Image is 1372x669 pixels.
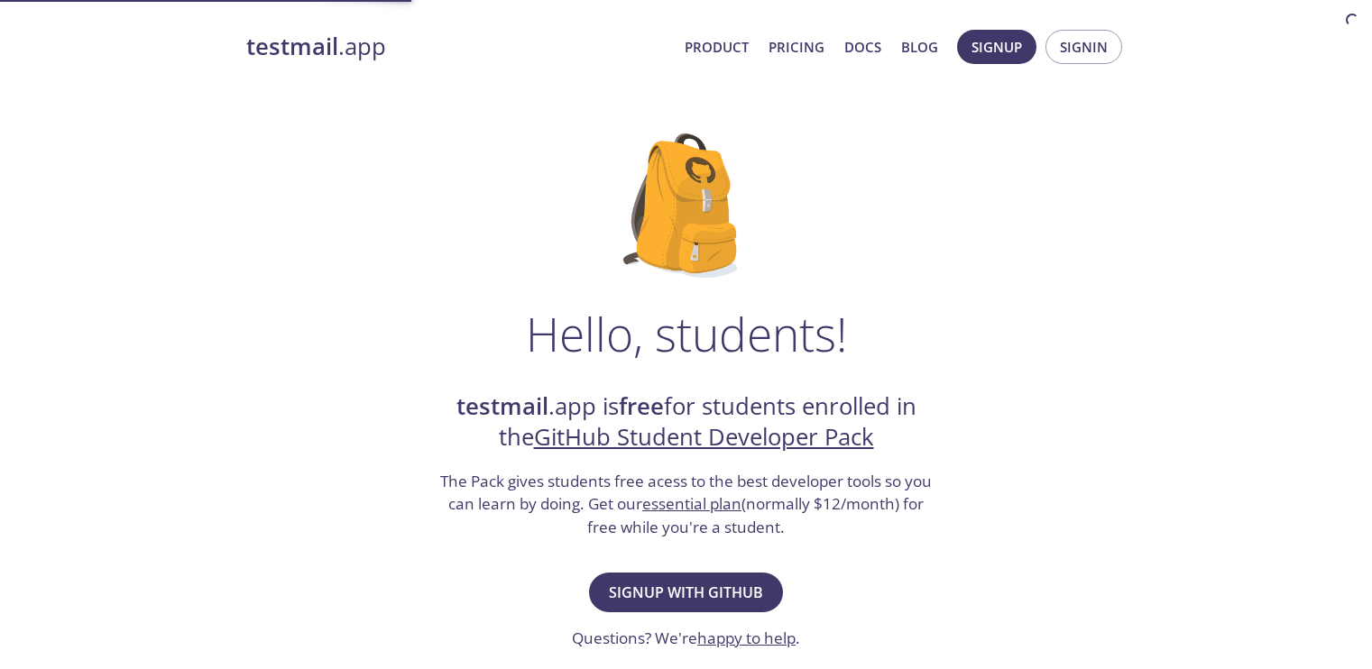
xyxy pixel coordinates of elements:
[685,35,749,59] a: Product
[971,35,1022,59] span: Signup
[526,307,847,361] h1: Hello, students!
[901,35,938,59] a: Blog
[589,573,783,612] button: Signup with GitHub
[438,391,935,454] h2: .app is for students enrolled in the
[619,390,664,422] strong: free
[697,628,796,648] a: happy to help
[572,627,800,650] h3: Questions? We're .
[534,421,874,453] a: GitHub Student Developer Pack
[844,35,881,59] a: Docs
[1045,30,1122,64] button: Signin
[246,31,338,62] strong: testmail
[456,390,548,422] strong: testmail
[957,30,1036,64] button: Signup
[609,580,763,605] span: Signup with GitHub
[1060,35,1108,59] span: Signin
[438,470,935,539] h3: The Pack gives students free acess to the best developer tools so you can learn by doing. Get our...
[623,133,749,278] img: github-student-backpack.png
[769,35,824,59] a: Pricing
[246,32,670,62] a: testmail.app
[642,493,741,514] a: essential plan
